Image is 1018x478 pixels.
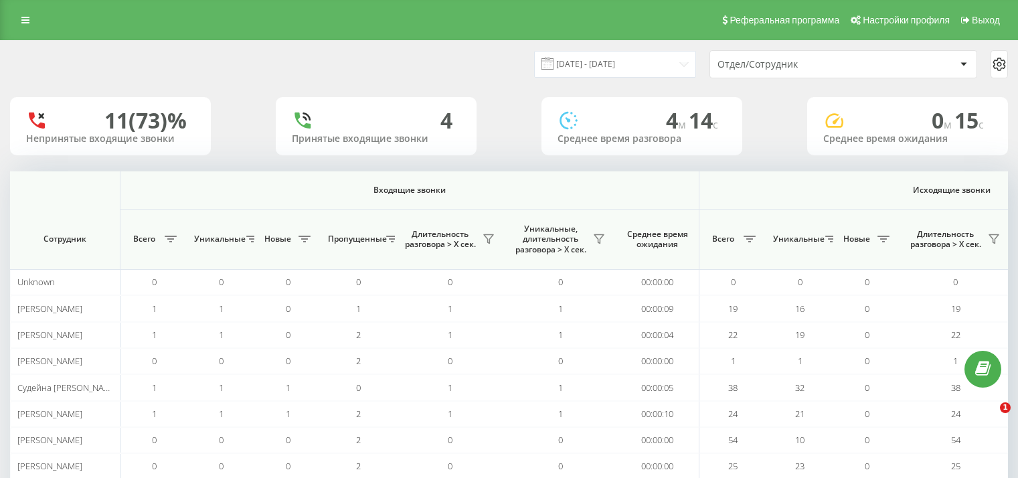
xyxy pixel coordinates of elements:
[951,329,960,341] span: 22
[616,269,699,295] td: 00:00:00
[951,303,960,315] span: 19
[798,276,802,288] span: 0
[951,382,960,394] span: 38
[907,229,984,250] span: Длительность разговора > Х сек.
[731,355,736,367] span: 1
[728,434,738,446] span: 54
[730,15,839,25] span: Реферальная программа
[219,434,224,446] span: 0
[286,276,290,288] span: 0
[127,234,161,244] span: Всего
[152,329,157,341] span: 1
[678,117,689,132] span: м
[951,460,960,472] span: 25
[731,276,736,288] span: 0
[286,460,290,472] span: 0
[194,234,242,244] span: Уникальные
[152,408,157,420] span: 1
[865,355,869,367] span: 0
[448,382,452,394] span: 1
[440,108,452,133] div: 4
[17,460,82,472] span: [PERSON_NAME]
[795,434,804,446] span: 10
[954,106,984,135] span: 15
[152,276,157,288] span: 0
[944,117,954,132] span: м
[558,303,563,315] span: 1
[865,382,869,394] span: 0
[219,303,224,315] span: 1
[17,434,82,446] span: [PERSON_NAME]
[795,382,804,394] span: 32
[17,329,82,341] span: [PERSON_NAME]
[448,329,452,341] span: 1
[932,106,954,135] span: 0
[865,329,869,341] span: 0
[558,133,726,145] div: Среднее время разговора
[219,408,224,420] span: 1
[798,355,802,367] span: 1
[219,460,224,472] span: 0
[1000,402,1011,413] span: 1
[865,408,869,420] span: 0
[951,408,960,420] span: 24
[558,355,563,367] span: 0
[17,382,118,394] span: Судейна [PERSON_NAME]
[356,408,361,420] span: 2
[795,303,804,315] span: 16
[795,460,804,472] span: 23
[865,303,869,315] span: 0
[152,303,157,315] span: 1
[951,434,960,446] span: 54
[261,234,294,244] span: Новые
[616,322,699,348] td: 00:00:04
[728,329,738,341] span: 22
[728,382,738,394] span: 38
[448,434,452,446] span: 0
[616,374,699,400] td: 00:00:05
[558,434,563,446] span: 0
[152,355,157,367] span: 0
[448,303,452,315] span: 1
[448,355,452,367] span: 0
[286,355,290,367] span: 0
[616,401,699,427] td: 00:00:10
[840,234,873,244] span: Новые
[17,408,82,420] span: [PERSON_NAME]
[286,303,290,315] span: 0
[558,382,563,394] span: 1
[773,234,821,244] span: Уникальные
[626,229,689,250] span: Среднее время ожидания
[356,460,361,472] span: 2
[953,276,958,288] span: 0
[728,460,738,472] span: 25
[717,59,877,70] div: Отдел/Сотрудник
[402,229,479,250] span: Длительность разговора > Х сек.
[865,276,869,288] span: 0
[728,408,738,420] span: 24
[152,434,157,446] span: 0
[448,276,452,288] span: 0
[728,303,738,315] span: 19
[17,355,82,367] span: [PERSON_NAME]
[558,276,563,288] span: 0
[512,224,589,255] span: Уникальные, длительность разговора > Х сек.
[706,234,740,244] span: Всего
[979,117,984,132] span: c
[155,185,664,195] span: Входящие звонки
[616,427,699,453] td: 00:00:00
[356,276,361,288] span: 0
[286,434,290,446] span: 0
[21,234,108,244] span: Сотрудник
[286,329,290,341] span: 0
[104,108,187,133] div: 11 (73)%
[558,329,563,341] span: 1
[972,15,1000,25] span: Выход
[666,106,689,135] span: 4
[795,408,804,420] span: 21
[616,295,699,321] td: 00:00:09
[823,133,992,145] div: Среднее время ожидания
[26,133,195,145] div: Непринятые входящие звонки
[152,460,157,472] span: 0
[795,329,804,341] span: 19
